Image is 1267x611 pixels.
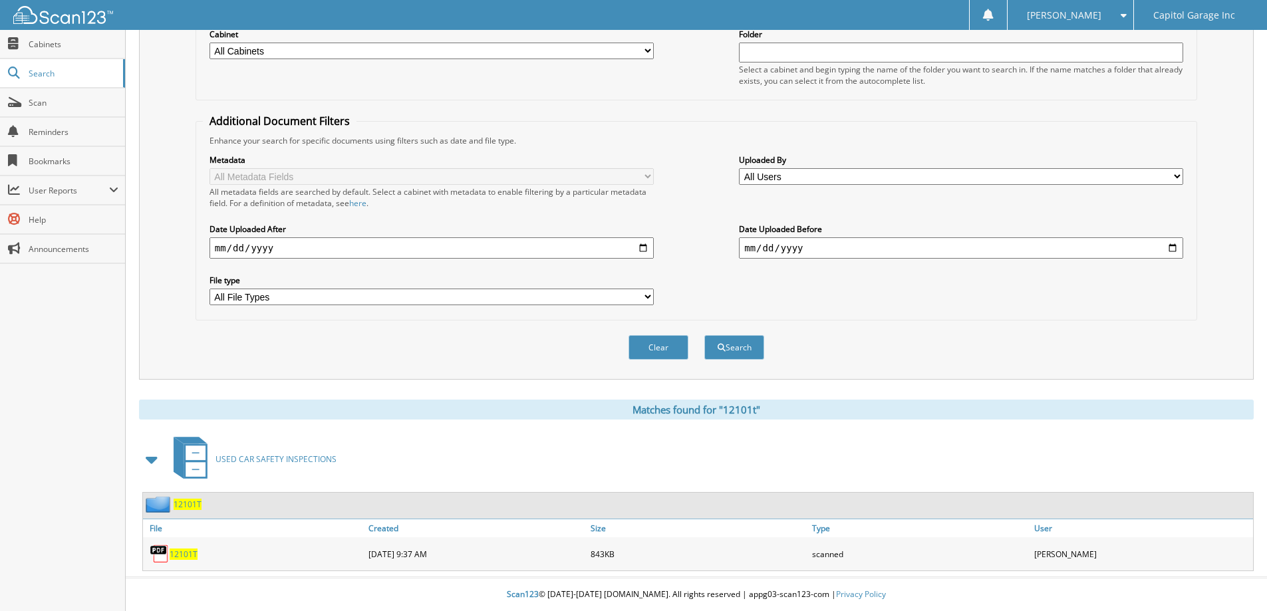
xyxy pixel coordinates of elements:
img: scan123-logo-white.svg [13,6,113,24]
button: Search [704,335,764,360]
span: Bookmarks [29,156,118,167]
a: Privacy Policy [836,588,886,600]
iframe: Chat Widget [1200,547,1267,611]
a: 12101T [174,499,202,510]
a: File [143,519,365,537]
label: Uploaded By [739,154,1183,166]
label: Date Uploaded Before [739,223,1183,235]
span: Scan [29,97,118,108]
div: Matches found for "12101t" [139,400,1254,420]
span: Search [29,68,116,79]
a: USED CAR SAFETY INSPECTIONS [166,433,337,485]
a: User [1031,519,1253,537]
a: Type [809,519,1031,537]
div: [DATE] 9:37 AM [365,541,587,567]
div: [PERSON_NAME] [1031,541,1253,567]
a: 12101T [170,549,198,560]
img: PDF.png [150,544,170,564]
span: Announcements [29,243,118,255]
legend: Additional Document Filters [203,114,356,128]
span: Reminders [29,126,118,138]
input: start [210,237,654,259]
span: Help [29,214,118,225]
button: Clear [629,335,688,360]
div: scanned [809,541,1031,567]
div: Select a cabinet and begin typing the name of the folder you want to search in. If the name match... [739,64,1183,86]
div: Enhance your search for specific documents using filters such as date and file type. [203,135,1190,146]
a: Created [365,519,587,537]
label: Metadata [210,154,654,166]
label: File type [210,275,654,286]
label: Folder [739,29,1183,40]
span: [PERSON_NAME] [1027,11,1101,19]
div: All metadata fields are searched by default. Select a cabinet with metadata to enable filtering b... [210,186,654,209]
div: © [DATE]-[DATE] [DOMAIN_NAME]. All rights reserved | appg03-scan123-com | [126,578,1267,611]
label: Date Uploaded After [210,223,654,235]
div: 843KB [587,541,809,567]
span: USED CAR SAFETY INSPECTIONS [215,453,337,465]
input: end [739,237,1183,259]
a: here [349,197,366,209]
span: Scan123 [507,588,539,600]
span: User Reports [29,185,109,196]
img: folder2.png [146,496,174,513]
span: Capitol Garage Inc [1153,11,1235,19]
a: Size [587,519,809,537]
span: Cabinets [29,39,118,50]
label: Cabinet [210,29,654,40]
